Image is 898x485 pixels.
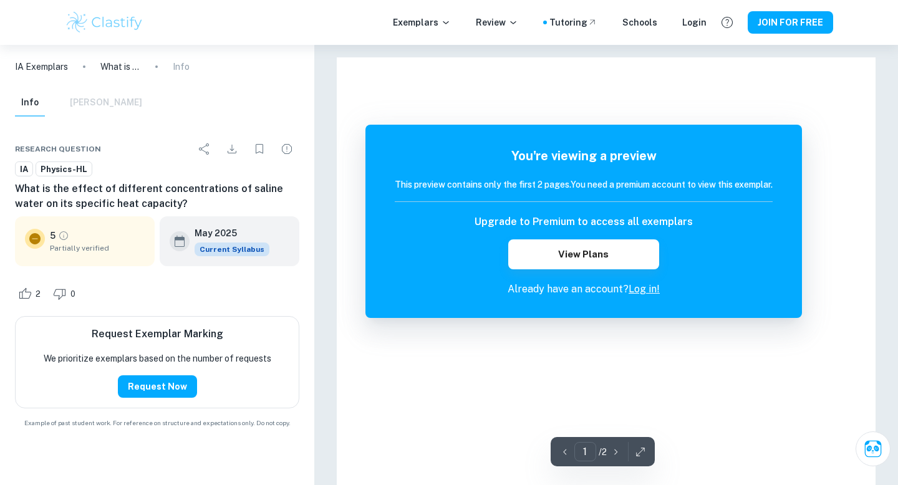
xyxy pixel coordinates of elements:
div: Bookmark [247,137,272,161]
a: Grade partially verified [58,230,69,241]
span: 0 [64,288,82,300]
p: Info [173,60,190,74]
div: Report issue [274,137,299,161]
div: Dislike [50,284,82,304]
a: Schools [622,16,657,29]
button: Request Now [118,375,197,398]
button: Info [15,89,45,117]
div: Download [220,137,244,161]
h6: May 2025 [195,226,259,240]
span: Physics-HL [36,163,92,176]
span: Partially verified [50,242,145,254]
a: IA [15,161,33,177]
a: Log in! [629,283,660,295]
button: JOIN FOR FREE [748,11,833,34]
div: Share [192,137,217,161]
button: Ask Clai [856,431,891,466]
a: Login [682,16,707,29]
span: Research question [15,143,101,155]
span: IA [16,163,32,176]
p: Exemplars [393,16,451,29]
p: Already have an account? [395,282,773,297]
h5: You're viewing a preview [395,146,773,165]
h6: This preview contains only the first 2 pages. You need a premium account to view this exemplar. [395,178,773,191]
p: What is the effect of different concentrations of saline water on its specific heat capacity? [100,60,140,74]
span: Current Syllabus [195,242,269,256]
p: We prioritize exemplars based on the number of requests [44,352,271,365]
h6: Request Exemplar Marking [92,327,223,342]
p: Review [476,16,518,29]
span: 2 [29,288,47,300]
a: Physics-HL [36,161,92,177]
div: This exemplar is based on the current syllabus. Feel free to refer to it for inspiration/ideas wh... [195,242,269,256]
p: 5 [50,229,56,242]
a: Tutoring [549,16,597,29]
p: / 2 [599,445,607,459]
span: Example of past student work. For reference on structure and expectations only. Do not copy. [15,418,299,428]
div: Like [15,284,47,304]
button: Help and Feedback [717,12,738,33]
h6: What is the effect of different concentrations of saline water on its specific heat capacity? [15,181,299,211]
button: View Plans [508,239,659,269]
img: Clastify logo [65,10,144,35]
a: IA Exemplars [15,60,68,74]
h6: Upgrade to Premium to access all exemplars [475,214,693,229]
